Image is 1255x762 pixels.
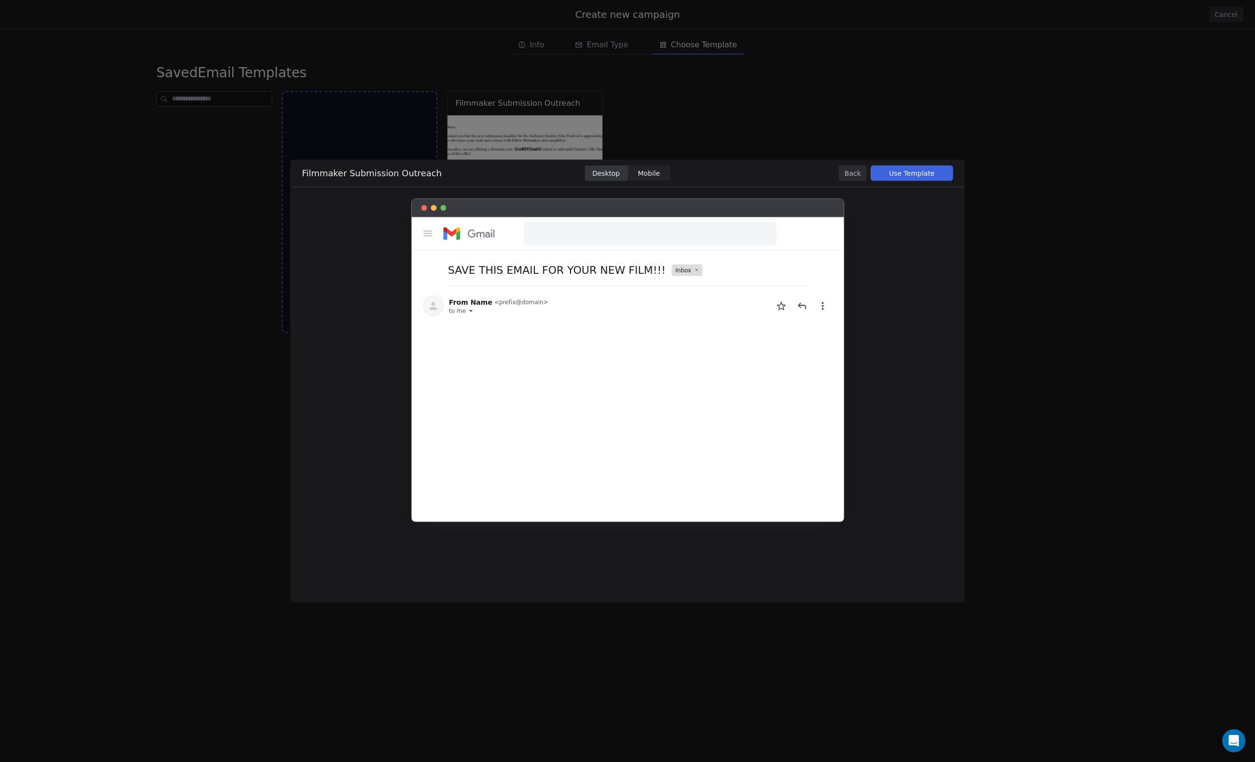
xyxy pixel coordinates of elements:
span: Filmmaker Submission Outreach [302,168,442,178]
iframe: HTML Preview [440,320,844,510]
span: < prefix@domain > [494,298,548,306]
button: Back [839,166,867,181]
span: Mobile [638,168,660,178]
span: to me [449,307,466,315]
button: Use Template [871,166,953,181]
span: From Name [449,297,492,307]
span: Inbox [675,266,691,274]
span: SAVE THIS EMAIL FOR YOUR NEW FILM!!! [448,262,666,278]
div: Open Intercom Messenger [1222,729,1245,752]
